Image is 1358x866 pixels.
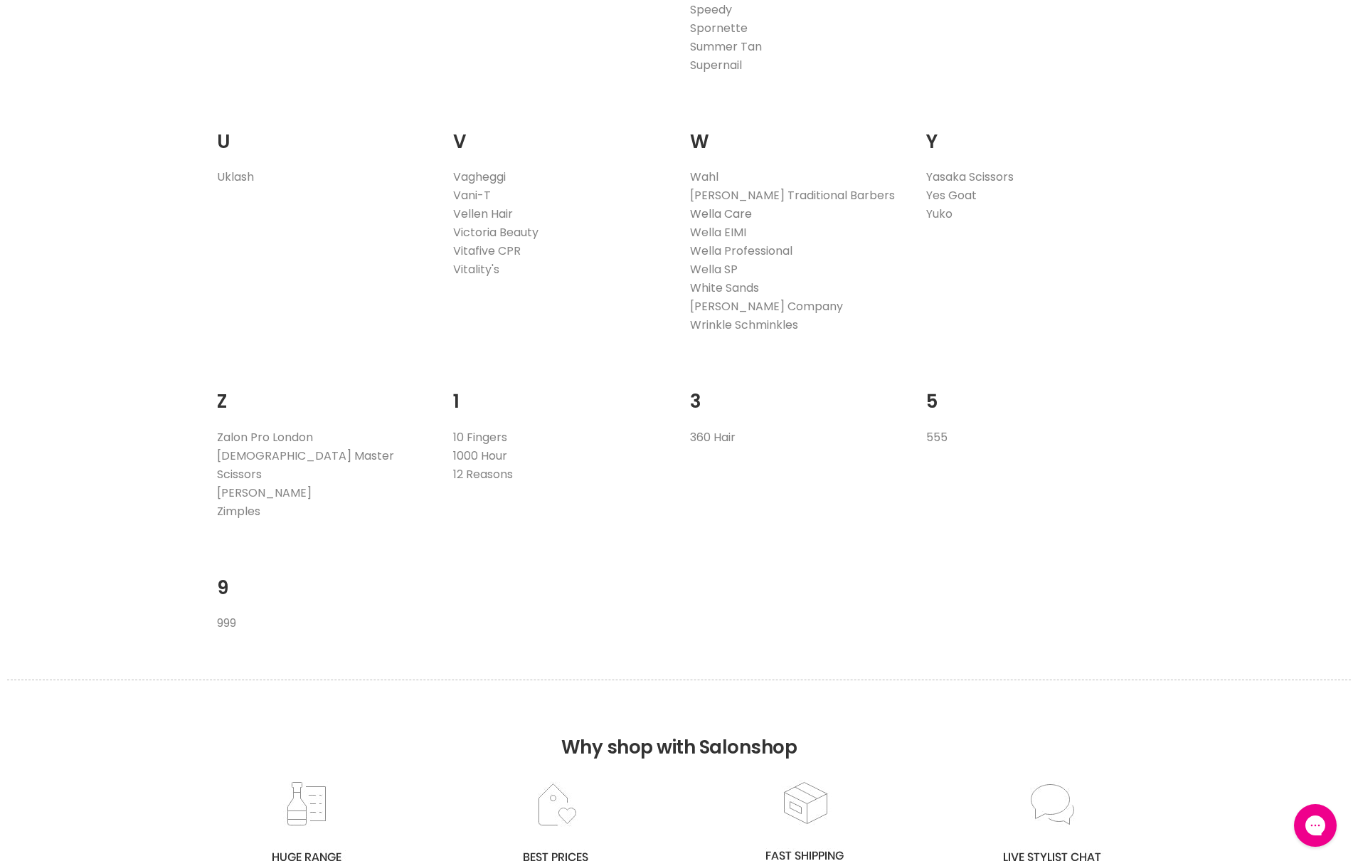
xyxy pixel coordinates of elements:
[690,298,843,315] a: [PERSON_NAME] Company
[217,429,313,445] a: Zalon Pro London
[453,466,513,482] a: 12 Reasons
[217,503,260,519] a: Zimples
[453,187,491,204] a: Vani-T
[926,206,953,222] a: Yuko
[1287,799,1344,852] iframe: Gorgias live chat messenger
[690,169,718,185] a: Wahl
[690,206,752,222] a: Wella Care
[453,429,507,445] a: 10 Fingers
[926,109,1142,157] h2: Y
[453,448,507,464] a: 1000 Hour
[690,280,759,296] a: White Sands
[926,429,948,445] a: 555
[453,109,669,157] h2: V
[7,680,1351,780] h2: Why shop with Salonshop
[690,20,748,36] a: Spornette
[690,109,906,157] h2: W
[453,369,669,416] h2: 1
[690,243,792,259] a: Wella Professional
[217,615,236,631] a: 999
[217,555,433,603] h2: 9
[217,485,312,501] a: [PERSON_NAME]
[217,169,254,185] a: Uklash
[690,57,742,73] a: Supernail
[690,224,746,241] a: Wella EIMI
[690,369,906,416] h2: 3
[453,169,506,185] a: Vagheggi
[690,1,732,18] a: Speedy
[453,206,513,222] a: Vellen Hair
[453,243,521,259] a: Vitafive CPR
[690,317,798,333] a: Wrinkle Schminkles
[690,429,736,445] a: 360 Hair
[217,109,433,157] h2: U
[453,224,539,241] a: Victoria Beauty
[690,261,738,278] a: Wella SP
[926,369,1142,416] h2: 5
[217,448,394,482] a: [DEMOGRAPHIC_DATA] Master Scissors
[926,169,1014,185] a: Yasaka Scissors
[453,261,499,278] a: Vitality's
[690,38,762,55] a: Summer Tan
[690,187,895,204] a: [PERSON_NAME] Traditional Barbers
[926,187,977,204] a: Yes Goat
[217,369,433,416] h2: Z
